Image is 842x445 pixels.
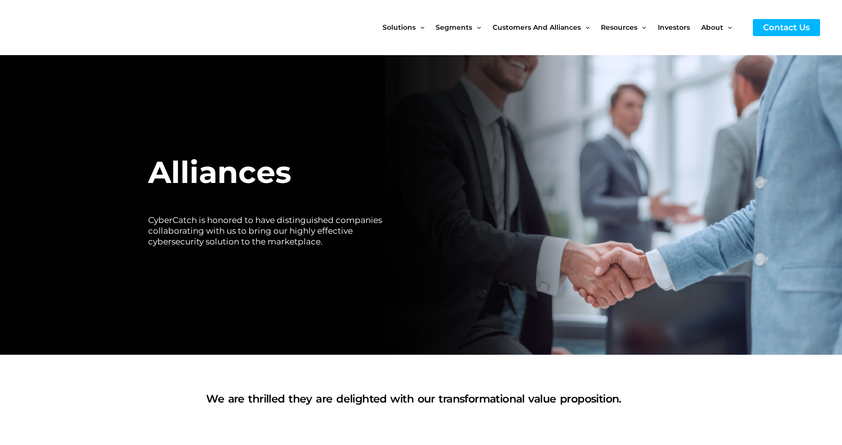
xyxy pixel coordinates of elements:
[581,7,590,48] span: Menu Toggle
[383,7,743,48] nav: Site Navigation: New Main Menu
[753,19,820,36] a: Contact Us
[148,150,383,195] h1: Alliances
[658,7,701,48] a: Investors
[436,7,472,48] span: Segments
[637,7,646,48] span: Menu Toggle
[17,7,134,48] img: CyberCatch
[148,391,679,407] h1: We are thrilled they are delighted with our transformational value proposition.
[723,7,732,48] span: Menu Toggle
[383,7,416,48] span: Solutions
[148,215,383,247] h2: CyberCatch is honored to have distinguished companies collaborating with us to bring our highly e...
[601,7,637,48] span: Resources
[472,7,481,48] span: Menu Toggle
[416,7,424,48] span: Menu Toggle
[493,7,581,48] span: Customers and Alliances
[701,7,723,48] span: About
[658,7,690,48] span: Investors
